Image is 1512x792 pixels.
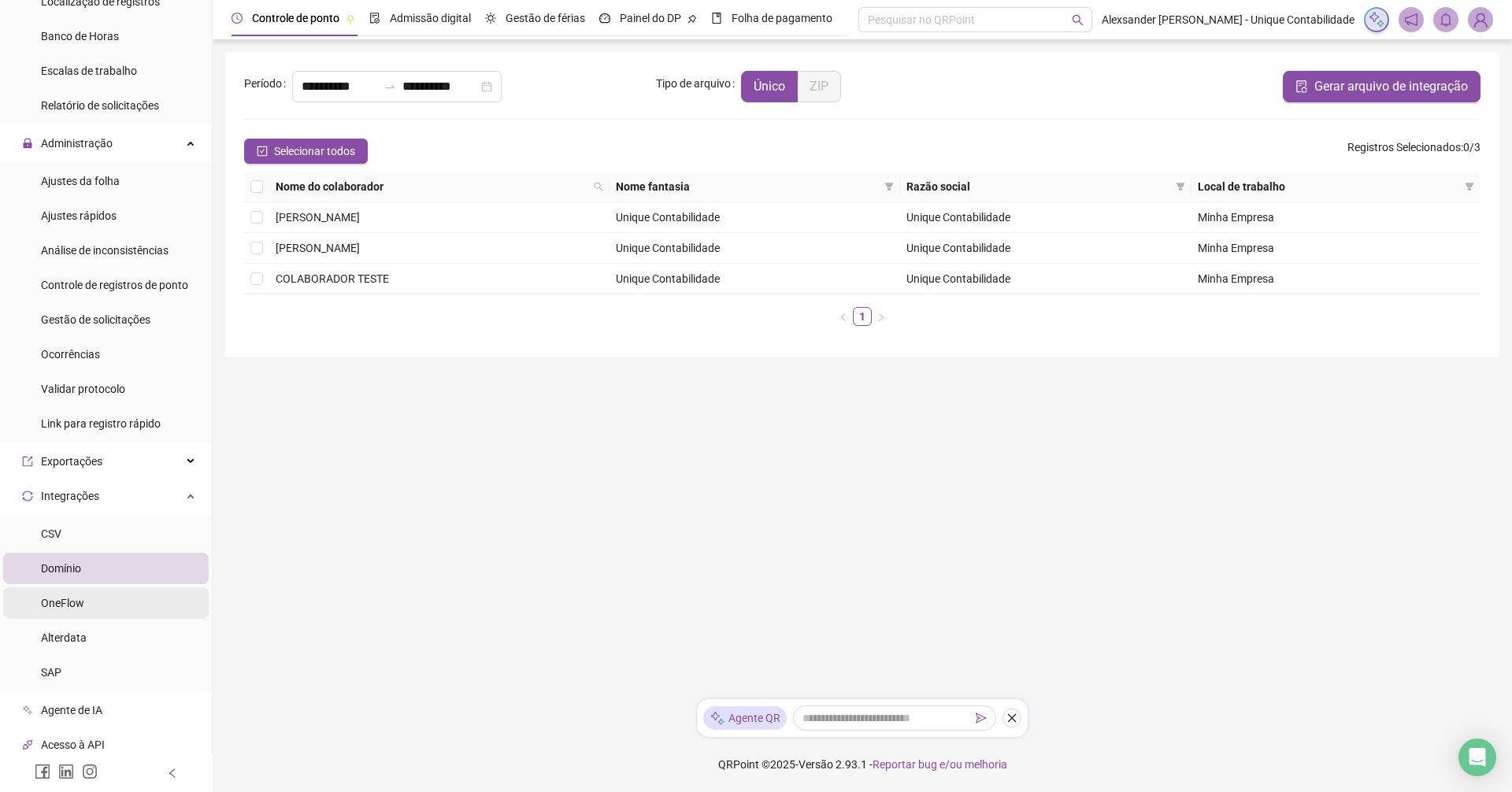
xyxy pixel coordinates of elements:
[839,313,848,322] span: left
[232,13,243,24] span: clock-circle
[834,307,853,326] button: left
[900,202,1191,233] td: Unique Contabilidade
[82,764,98,779] span: instagram
[41,455,102,468] span: Exportações
[872,307,891,326] li: Próxima página
[884,182,894,191] span: filter
[853,307,872,326] li: 1
[346,14,355,24] span: pushpin
[1347,139,1480,164] span: : 0 / 3
[1173,175,1188,198] span: filter
[591,175,606,198] span: search
[41,666,61,679] span: SAP
[976,712,987,724] span: send
[620,12,681,24] span: Painel do DP
[906,178,1169,195] span: Razão social
[854,308,871,325] a: 1
[41,99,159,112] span: Relatório de solicitações
[799,758,833,771] span: Versão
[41,562,81,575] span: Domínio
[810,79,828,94] span: ZIP
[610,233,901,264] td: Unique Contabilidade
[506,12,585,24] span: Gestão de férias
[1458,738,1496,776] div: Open Intercom Messenger
[616,178,879,195] span: Nome fantasia
[876,313,886,322] span: right
[369,13,380,24] span: file-done
[22,739,33,750] span: api
[276,272,389,285] span: COLABORADOR TESTE
[1462,175,1477,198] span: filter
[41,631,87,644] span: Alterdata
[687,14,697,24] span: pushpin
[257,146,268,157] span: check-square
[276,178,587,195] span: Nome do colaborador
[1469,8,1492,31] img: 95136
[1006,712,1017,724] span: close
[41,175,120,187] span: Ajustes da folha
[873,758,1007,771] span: Reportar bug e/ou melhoria
[900,264,1191,294] td: Unique Contabilidade
[41,65,137,77] span: Escalas de trabalho
[41,279,188,291] span: Controle de registros de ponto
[167,768,178,779] span: left
[1465,182,1474,191] span: filter
[1191,264,1480,294] td: Minha Empresa
[22,138,33,149] span: lock
[41,209,117,222] span: Ajustes rápidos
[276,242,360,254] span: [PERSON_NAME]
[656,75,731,92] span: Tipo de arquivo
[274,142,355,160] span: Selecionar todos
[1314,77,1468,96] span: Gerar arquivo de integração
[1347,141,1461,154] span: Registros Selecionados
[35,764,50,779] span: facebook
[485,13,496,24] span: sun
[41,383,125,395] span: Validar protocolo
[384,80,396,93] span: to
[872,307,891,326] button: right
[900,233,1191,264] td: Unique Contabilidade
[834,307,853,326] li: Página anterior
[599,13,610,24] span: dashboard
[594,182,603,191] span: search
[1439,13,1453,27] span: bell
[41,244,169,257] span: Análise de inconsistências
[41,417,161,430] span: Link para registro rápido
[41,527,61,540] span: CSV
[881,175,897,198] span: filter
[41,137,113,150] span: Administração
[710,710,725,727] img: sparkle-icon.fc2bf0ac1784a2077858766a79e2daf3.svg
[244,71,292,96] label: Período
[1368,11,1385,28] img: sparkle-icon.fc2bf0ac1784a2077858766a79e2daf3.svg
[754,79,785,94] span: Único
[711,13,722,24] span: book
[41,490,99,502] span: Integrações
[610,202,901,233] td: Unique Contabilidade
[252,12,339,24] span: Controle de ponto
[1191,202,1480,233] td: Minha Empresa
[1072,14,1084,26] span: search
[41,597,84,609] span: OneFlow
[22,490,33,501] span: sync
[22,456,33,467] span: export
[58,764,74,779] span: linkedin
[1198,178,1458,195] span: Local de trabalho
[1283,71,1480,102] button: Gerar arquivo de integração
[41,313,150,326] span: Gestão de solicitações
[1404,13,1418,27] span: notification
[610,264,901,294] td: Unique Contabilidade
[41,738,105,751] span: Acesso à API
[244,139,368,164] button: Selecionar todos
[41,30,119,43] span: Banco de Horas
[1295,80,1308,93] span: file-sync
[1191,233,1480,264] td: Minha Empresa
[276,211,360,224] span: [PERSON_NAME]
[390,12,471,24] span: Admissão digital
[1176,182,1185,191] span: filter
[703,706,787,730] div: Agente QR
[213,737,1512,792] footer: QRPoint © 2025 - 2.93.1 -
[41,704,102,716] span: Agente de IA
[732,12,832,24] span: Folha de pagamento
[1102,11,1354,28] span: Alexsander [PERSON_NAME] - Unique Contabilidade
[41,348,100,361] span: Ocorrências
